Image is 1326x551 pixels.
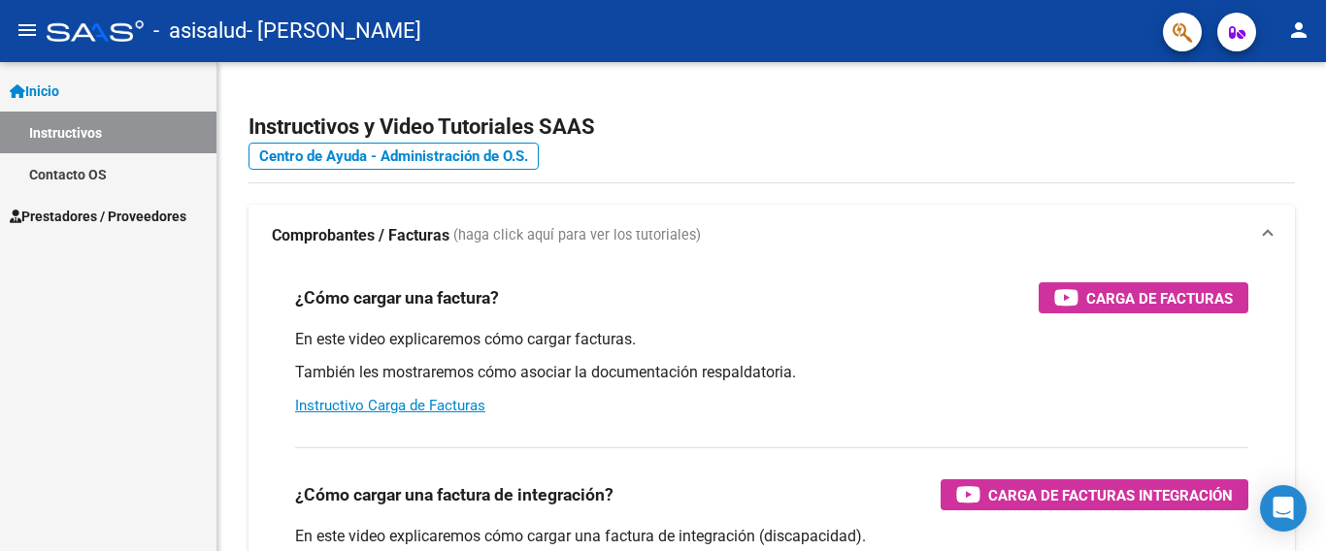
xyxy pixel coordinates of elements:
mat-icon: person [1287,18,1310,42]
mat-expansion-panel-header: Comprobantes / Facturas (haga click aquí para ver los tutoriales) [249,205,1295,267]
span: Prestadores / Proveedores [10,206,186,227]
h3: ¿Cómo cargar una factura? [295,284,499,311]
span: - [PERSON_NAME] [247,10,421,52]
span: - asisalud [153,10,247,52]
span: Carga de Facturas Integración [988,483,1233,507]
p: En este video explicaremos cómo cargar una factura de integración (discapacidad). [295,526,1248,547]
button: Carga de Facturas Integración [941,479,1248,510]
span: Inicio [10,81,59,102]
span: Carga de Facturas [1086,286,1233,310]
a: Instructivo Carga de Facturas [295,397,485,414]
h2: Instructivos y Video Tutoriales SAAS [249,109,1295,146]
button: Carga de Facturas [1039,282,1248,313]
h3: ¿Cómo cargar una factura de integración? [295,481,613,508]
a: Centro de Ayuda - Administración de O.S. [249,143,539,170]
mat-icon: menu [16,18,39,42]
span: (haga click aquí para ver los tutoriales) [453,225,701,246]
p: En este video explicaremos cómo cargar facturas. [295,329,1248,350]
p: También les mostraremos cómo asociar la documentación respaldatoria. [295,362,1248,383]
div: Open Intercom Messenger [1260,485,1307,532]
strong: Comprobantes / Facturas [272,225,449,246]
